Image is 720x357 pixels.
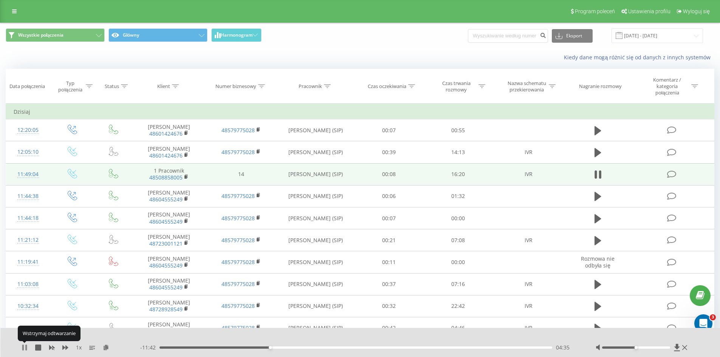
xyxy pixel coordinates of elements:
[221,324,255,331] a: 48579775028
[133,229,205,251] td: [PERSON_NAME]
[6,28,105,42] button: Wszystkie połączenia
[355,141,424,163] td: 00:39
[14,167,43,182] div: 11:49:04
[9,83,45,90] div: Data połączenia
[221,127,255,134] a: 48579775028
[14,145,43,159] div: 12:05:10
[355,229,424,251] td: 00:21
[581,255,615,269] span: Rozmowa nie odbyła się
[628,8,670,14] span: Ustawienia profilu
[424,229,493,251] td: 07:08
[133,251,205,273] td: [PERSON_NAME]
[149,306,183,313] a: 48728928549
[355,119,424,141] td: 00:07
[575,8,615,14] span: Program poleceń
[14,321,43,335] div: 10:22:40
[14,123,43,138] div: 12:20:05
[221,302,255,309] a: 48579775028
[492,141,564,163] td: IVR
[14,233,43,247] div: 11:21:12
[149,262,183,269] a: 48604555249
[277,207,355,229] td: [PERSON_NAME] (SIP)
[492,229,564,251] td: IVR
[277,317,355,339] td: [PERSON_NAME] (SIP)
[221,258,255,266] a: 48579775028
[492,163,564,185] td: IVR
[149,284,183,291] a: 48604555249
[14,189,43,204] div: 11:44:38
[14,299,43,314] div: 10:32:34
[355,317,424,339] td: 00:42
[133,207,205,229] td: [PERSON_NAME]
[133,273,205,295] td: [PERSON_NAME]
[149,240,183,247] a: 48723001121
[6,104,714,119] td: Dzisiaj
[710,314,716,320] span: 3
[277,141,355,163] td: [PERSON_NAME] (SIP)
[149,152,183,159] a: 48601424676
[424,295,493,317] td: 22:42
[18,32,63,38] span: Wszystkie połączenia
[133,141,205,163] td: [PERSON_NAME]
[424,185,493,207] td: 01:32
[133,119,205,141] td: [PERSON_NAME]
[57,80,84,93] div: Typ połączenia
[221,280,255,287] a: 48579775028
[14,255,43,269] div: 11:19:41
[299,83,322,90] div: Pracownik
[277,273,355,295] td: [PERSON_NAME] (SIP)
[133,295,205,317] td: [PERSON_NAME]
[211,28,262,42] button: Harmonogram
[149,218,183,225] a: 48604555249
[492,273,564,295] td: IVR
[149,130,183,137] a: 48601424676
[221,236,255,244] a: 48579775028
[269,346,272,349] div: Accessibility label
[277,295,355,317] td: [PERSON_NAME] (SIP)
[564,54,714,61] a: Kiedy dane mogą różnić się od danych z innych systemów
[221,148,255,156] a: 48579775028
[149,174,183,181] a: 48508858005
[215,83,256,90] div: Numer biznesowy
[355,251,424,273] td: 00:11
[468,29,548,43] input: Wyszukiwanie według numeru
[424,251,493,273] td: 00:00
[221,215,255,222] a: 48579775028
[221,192,255,199] a: 48579775028
[492,317,564,339] td: IVR
[436,80,477,93] div: Czas trwania rozmowy
[579,83,622,90] div: Nagranie rozmowy
[76,344,82,351] span: 1 x
[133,317,205,339] td: [PERSON_NAME]
[635,346,638,349] div: Accessibility label
[221,32,252,38] span: Harmonogram
[18,326,81,341] div: Wstrzymaj odtwarzanie
[368,83,406,90] div: Czas oczekiwania
[683,8,710,14] span: Wyloguj się
[552,29,593,43] button: Eksport
[645,77,689,96] div: Komentarz / kategoria połączenia
[277,251,355,273] td: [PERSON_NAME] (SIP)
[424,141,493,163] td: 14:13
[140,344,159,351] span: - 11:42
[355,163,424,185] td: 00:08
[277,163,355,185] td: [PERSON_NAME] (SIP)
[355,207,424,229] td: 00:07
[149,196,183,203] a: 48604555249
[277,119,355,141] td: [PERSON_NAME] (SIP)
[694,314,712,332] iframe: Intercom live chat
[506,80,547,93] div: Nazwa schematu przekierowania
[556,344,570,351] span: 04:35
[277,185,355,207] td: [PERSON_NAME] (SIP)
[355,185,424,207] td: 00:06
[424,317,493,339] td: 04:46
[492,295,564,317] td: IVR
[205,163,277,185] td: 14
[157,83,170,90] div: Klient
[108,28,207,42] button: Główny
[355,295,424,317] td: 00:32
[424,163,493,185] td: 16:20
[424,273,493,295] td: 07:16
[105,83,119,90] div: Status
[14,277,43,292] div: 11:03:08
